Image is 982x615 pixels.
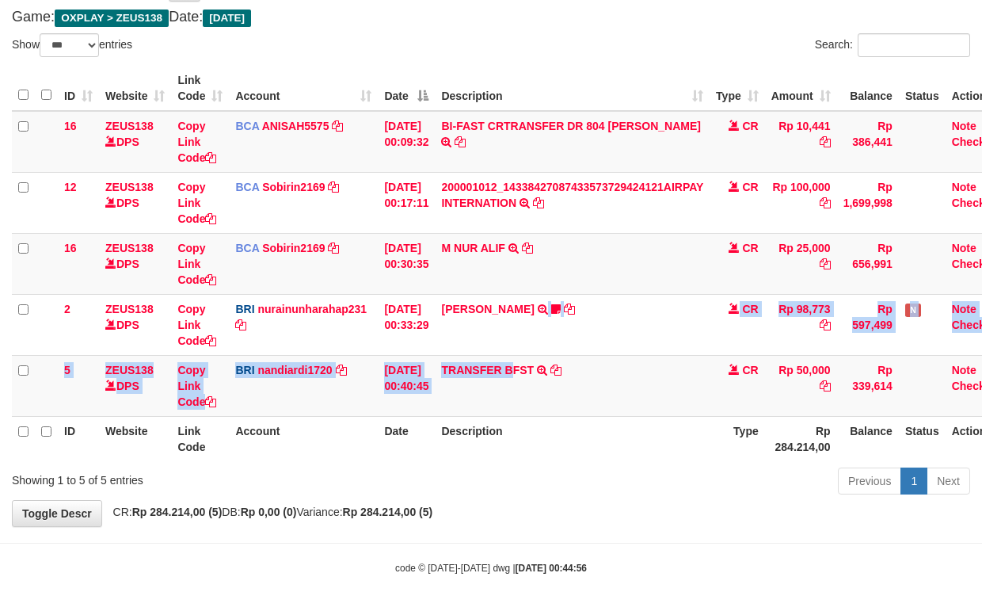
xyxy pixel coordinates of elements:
span: CR [743,303,759,315]
td: DPS [99,172,171,233]
a: Sobirin2169 [262,242,325,254]
td: Rp 50,000 [765,355,837,416]
a: 1 [900,468,927,495]
a: Note [952,242,976,254]
a: Copy Link Code [177,242,216,286]
a: [PERSON_NAME] [441,303,534,315]
a: Sobirin2169 [262,181,325,193]
a: Previous [838,468,901,495]
a: Copy BI-FAST CRTRANSFER DR 804 AGUS SALIM to clipboard [455,136,466,148]
span: 5 [64,364,70,376]
span: BRI [235,303,254,315]
span: 2 [64,303,70,315]
a: Toggle Descr [12,500,102,527]
span: CR [743,181,759,193]
th: Link Code: activate to sort column ascending [171,66,229,111]
th: Type: activate to sort column ascending [710,66,765,111]
th: Rp 284.214,00 [765,416,837,461]
td: Rp 597,499 [837,294,899,355]
td: [DATE] 00:09:32 [378,111,435,173]
th: Link Code [171,416,229,461]
a: Next [927,468,970,495]
th: Date [378,416,435,461]
th: Balance [837,66,899,111]
a: Copy Link Code [177,303,216,347]
a: Note [952,181,976,193]
span: 16 [64,120,77,132]
a: Copy M NUR ALIF to clipboard [522,242,533,254]
a: Copy 200001012_14338427087433573729424121AIRPAY INTERNATION to clipboard [533,197,544,209]
a: nandiardi1720 [257,364,332,376]
span: 12 [64,181,77,193]
th: Date: activate to sort column descending [378,66,435,111]
strong: Rp 284.214,00 (5) [343,506,433,518]
a: Copy Link Code [177,364,216,408]
a: Copy Link Code [177,120,216,164]
h4: Game: Date: [12,10,970,25]
span: CR [743,120,759,132]
a: Copy nandiardi1720 to clipboard [336,364,347,376]
th: Type [710,416,765,461]
a: Copy Rp 25,000 to clipboard [820,258,831,270]
th: ID [58,416,99,461]
span: CR [743,242,759,254]
td: Rp 386,441 [837,111,899,173]
strong: Rp 0,00 (0) [241,506,297,518]
a: ANISAH5575 [262,120,329,132]
a: Note [952,303,976,315]
td: [DATE] 00:40:45 [378,355,435,416]
td: DPS [99,355,171,416]
a: Copy IBNU FADILLAH to clipboard [564,303,575,315]
a: nurainunharahap231 [257,303,367,315]
th: Description [435,416,710,461]
span: BRI [235,364,254,376]
span: 16 [64,242,77,254]
td: Rp 10,441 [765,111,837,173]
td: Rp 25,000 [765,233,837,294]
td: DPS [99,111,171,173]
a: Copy ANISAH5575 to clipboard [332,120,343,132]
td: Rp 339,614 [837,355,899,416]
a: ZEUS138 [105,303,154,315]
th: ID: activate to sort column ascending [58,66,99,111]
span: CR [743,364,759,376]
a: M NUR ALIF [441,242,504,254]
a: Copy Sobirin2169 to clipboard [328,181,339,193]
a: Copy Sobirin2169 to clipboard [328,242,339,254]
th: Description: activate to sort column ascending [435,66,710,111]
th: Status [899,416,946,461]
span: Has Note [905,304,921,317]
a: Copy Rp 100,000 to clipboard [820,197,831,209]
a: Note [952,364,976,376]
select: Showentries [40,33,99,57]
span: BCA [235,242,259,254]
a: 200001012_14338427087433573729424121AIRPAY INTERNATION [441,181,703,209]
span: CR: DB: Variance: [105,506,433,518]
div: Showing 1 to 5 of 5 entries [12,466,398,488]
span: OXPLAY > ZEUS138 [55,10,169,27]
td: BI-FAST CRTRANSFER DR 804 [PERSON_NAME] [435,111,710,173]
a: ZEUS138 [105,120,154,132]
label: Search: [815,33,970,57]
th: Account [229,416,378,461]
td: Rp 656,991 [837,233,899,294]
th: Status [899,66,946,111]
a: ZEUS138 [105,242,154,254]
a: TRANSFER BFST [441,364,534,376]
a: Copy Rp 10,441 to clipboard [820,136,831,148]
td: Rp 98,773 [765,294,837,355]
td: [DATE] 00:33:29 [378,294,435,355]
th: Balance [837,416,899,461]
label: Show entries [12,33,132,57]
th: Amount: activate to sort column ascending [765,66,837,111]
span: BCA [235,181,259,193]
a: Copy Rp 50,000 to clipboard [820,380,831,392]
td: [DATE] 00:17:11 [378,172,435,233]
span: [DATE] [203,10,251,27]
td: Rp 100,000 [765,172,837,233]
a: Copy Link Code [177,181,216,225]
th: Website: activate to sort column ascending [99,66,171,111]
a: ZEUS138 [105,181,154,193]
td: Rp 1,699,998 [837,172,899,233]
td: DPS [99,233,171,294]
